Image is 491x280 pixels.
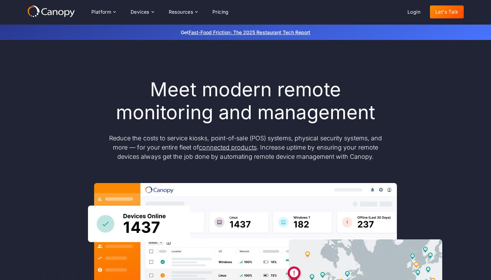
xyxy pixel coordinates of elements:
[430,5,464,18] a: Let's Talk
[125,5,159,19] div: Devices
[86,5,121,19] div: Platform
[102,134,389,161] p: Reduce the costs to service kiosks, point-of-sale (POS) systems, physical security systems, and m...
[131,10,149,14] div: Devices
[163,5,203,19] div: Resources
[91,10,111,14] div: Platform
[78,29,413,36] p: Get
[207,5,234,18] a: Pricing
[88,206,190,242] img: Canopy sees how many devices are online
[189,29,310,35] a: Fast-Food Friction: The 2025 Restaurant Tech Report
[199,144,256,151] a: connected products
[402,5,426,18] a: Login
[169,10,193,14] div: Resources
[102,78,389,124] h1: Meet modern remote monitoring and management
